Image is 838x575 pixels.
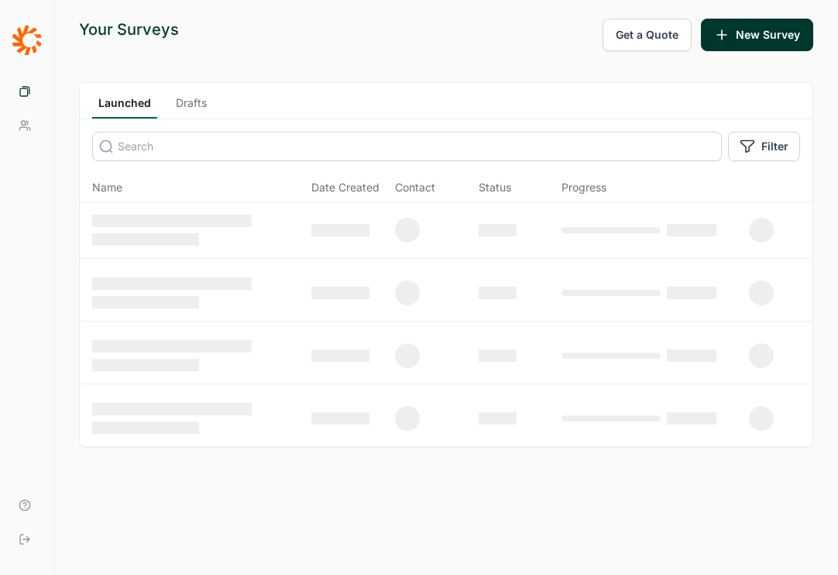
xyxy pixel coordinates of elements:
[92,95,157,119] a: Launched
[479,180,511,195] div: Status
[701,19,813,51] button: New Survey
[761,139,788,154] span: Filter
[603,19,692,51] button: Get a Quote
[728,132,800,161] button: Filter
[92,132,722,161] input: Search
[79,19,179,40] div: Your Surveys
[92,180,122,195] span: Name
[395,180,435,195] div: Contact
[311,180,380,195] span: Date Created
[562,180,606,195] div: Progress
[170,95,213,119] a: Drafts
